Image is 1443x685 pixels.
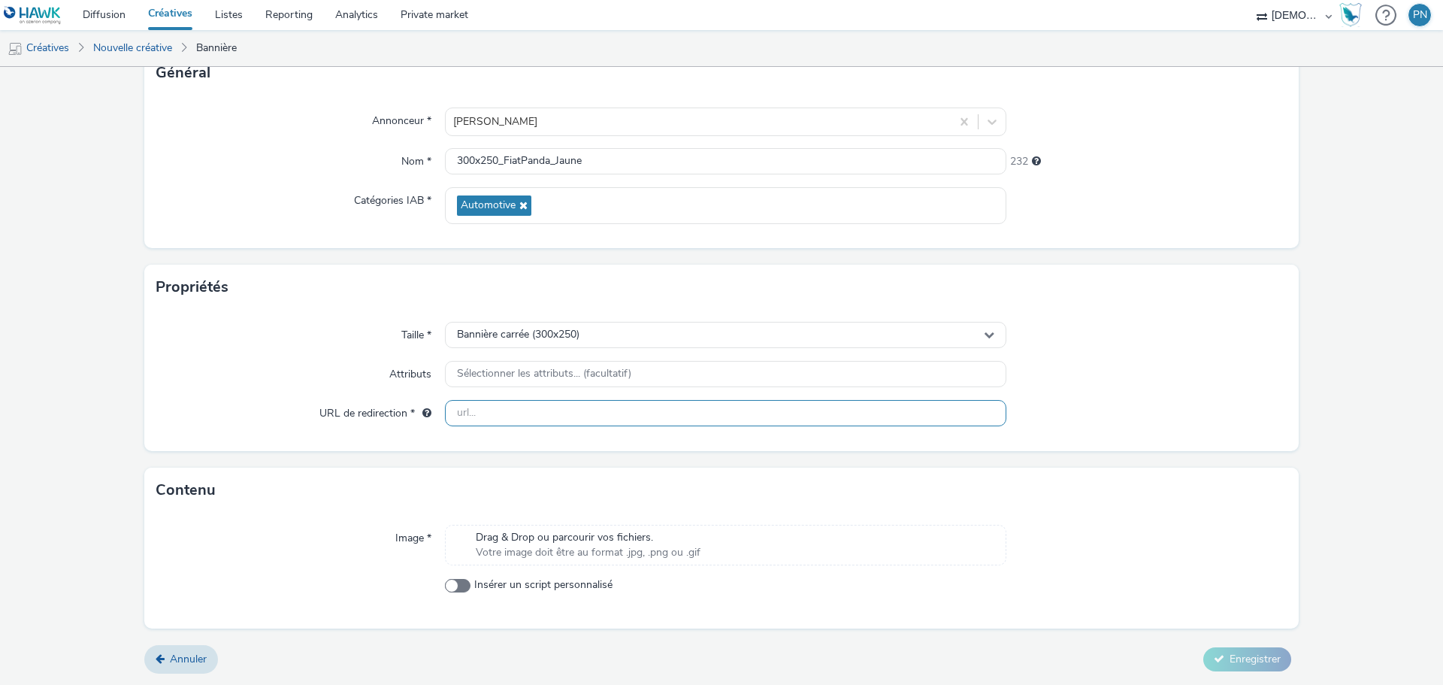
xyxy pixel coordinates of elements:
span: Enregistrer [1230,652,1281,666]
a: Annuler [144,645,218,674]
h3: Contenu [156,479,216,502]
input: Nom [445,148,1006,174]
div: PN [1413,4,1427,26]
div: 255 caractères maximum [1032,154,1041,169]
h3: Propriétés [156,276,228,299]
span: Automotive [461,199,516,212]
img: mobile [8,41,23,56]
span: Bannière carrée (300x250) [457,329,579,341]
div: L'URL de redirection sera utilisée comme URL de validation avec certains SSP et ce sera l'URL de ... [415,406,431,421]
label: Image * [389,525,437,546]
label: Catégories IAB * [348,187,437,208]
span: Sélectionner les attributs... (facultatif) [457,368,631,380]
span: Drag & Drop ou parcourir vos fichiers. [476,530,700,545]
span: 232 [1010,154,1028,169]
span: Votre image doit être au format .jpg, .png ou .gif [476,545,700,560]
label: Attributs [383,361,437,382]
img: undefined Logo [4,6,62,25]
span: Annuler [170,652,207,666]
a: Bannière [189,30,244,66]
span: Insérer un script personnalisé [474,577,613,593]
button: Enregistrer [1203,647,1291,671]
label: URL de redirection * [313,400,437,421]
a: Hawk Academy [1339,3,1368,27]
input: url... [445,400,1006,426]
h3: Général [156,62,210,84]
img: Hawk Academy [1339,3,1362,27]
a: Nouvelle créative [86,30,180,66]
label: Annonceur * [366,108,437,129]
label: Nom * [395,148,437,169]
label: Taille * [395,322,437,343]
